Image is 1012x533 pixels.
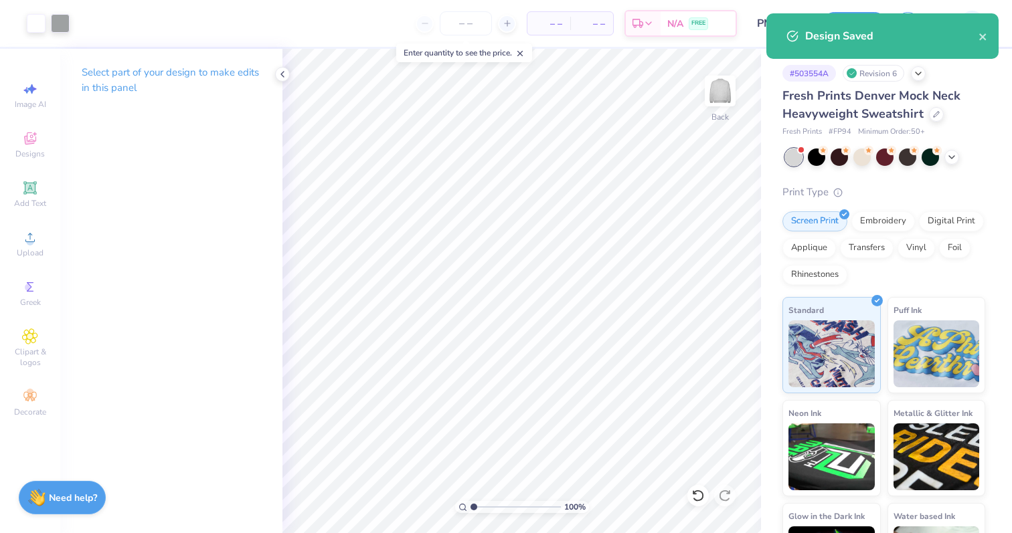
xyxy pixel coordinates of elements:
[782,126,822,138] span: Fresh Prints
[782,65,836,82] div: # 503554A
[667,17,683,31] span: N/A
[894,406,973,420] span: Metallic & Glitter Ink
[396,43,532,62] div: Enter quantity to see the price.
[979,28,988,44] button: close
[894,303,922,317] span: Puff Ink
[782,265,847,285] div: Rhinestones
[14,198,46,209] span: Add Text
[782,185,985,200] div: Print Type
[829,126,851,138] span: # FP94
[17,247,44,258] span: Upload
[711,111,729,123] div: Back
[49,492,97,504] strong: Need help?
[894,509,955,523] span: Water based Ink
[535,17,562,31] span: – –
[851,211,915,231] div: Embroidery
[939,238,971,258] div: Foil
[788,423,875,490] img: Neon Ink
[805,28,979,44] div: Design Saved
[898,238,935,258] div: Vinyl
[707,78,734,104] img: Back
[564,501,586,513] span: 100 %
[82,65,261,96] p: Select part of your design to make edits in this panel
[788,509,865,523] span: Glow in the Dark Ink
[14,407,46,417] span: Decorate
[7,346,54,368] span: Clipart & logos
[15,99,46,110] span: Image AI
[578,17,605,31] span: – –
[788,303,824,317] span: Standard
[858,126,925,138] span: Minimum Order: 50 +
[919,211,984,231] div: Digital Print
[788,406,821,420] span: Neon Ink
[691,19,705,28] span: FREE
[782,88,960,122] span: Fresh Prints Denver Mock Neck Heavyweight Sweatshirt
[788,320,875,387] img: Standard
[843,65,904,82] div: Revision 6
[20,297,41,308] span: Greek
[894,423,980,490] img: Metallic & Glitter Ink
[782,211,847,231] div: Screen Print
[782,238,836,258] div: Applique
[747,10,813,37] input: Untitled Design
[15,148,45,159] span: Designs
[894,320,980,387] img: Puff Ink
[440,11,492,35] input: – –
[840,238,894,258] div: Transfers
